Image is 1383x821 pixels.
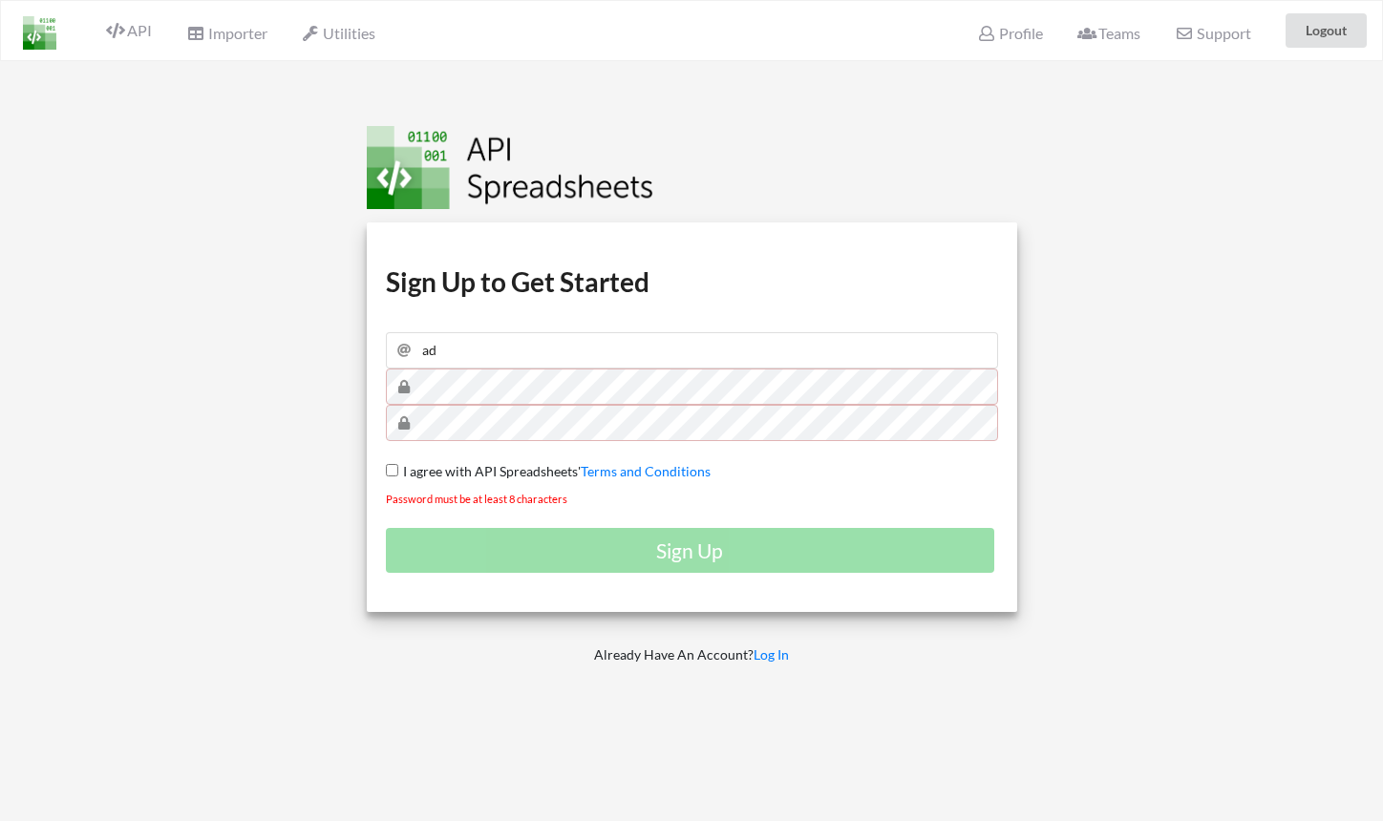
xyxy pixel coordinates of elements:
[302,24,375,42] span: Utilities
[106,21,152,39] span: API
[1077,24,1140,42] span: Teams
[754,646,789,663] a: Log In
[1175,26,1250,41] span: Support
[398,463,581,479] span: I agree with API Spreadsheets'
[1286,13,1367,48] button: Logout
[386,493,567,505] small: Password must be at least 8 characters
[186,24,266,42] span: Importer
[23,16,56,50] img: LogoIcon.png
[353,645,1031,664] p: Already Have An Account?
[581,463,711,479] a: Terms and Conditions
[367,126,653,209] img: Logo.png
[977,24,1042,42] span: Profile
[386,332,998,368] input: Email
[386,264,998,299] h1: Sign Up to Get Started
